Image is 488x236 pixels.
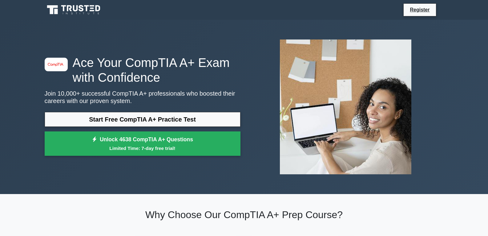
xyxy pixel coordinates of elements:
small: Limited Time: 7-day free trial! [52,145,233,152]
a: Unlock 4638 CompTIA A+ QuestionsLimited Time: 7-day free trial! [45,131,240,156]
a: Register [406,6,433,14]
h2: Why Choose Our CompTIA A+ Prep Course? [45,209,444,221]
p: Join 10,000+ successful CompTIA A+ professionals who boosted their careers with our proven system. [45,90,240,105]
a: Start Free CompTIA A+ Practice Test [45,112,240,127]
h1: Ace Your CompTIA A+ Exam with Confidence [45,55,240,85]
